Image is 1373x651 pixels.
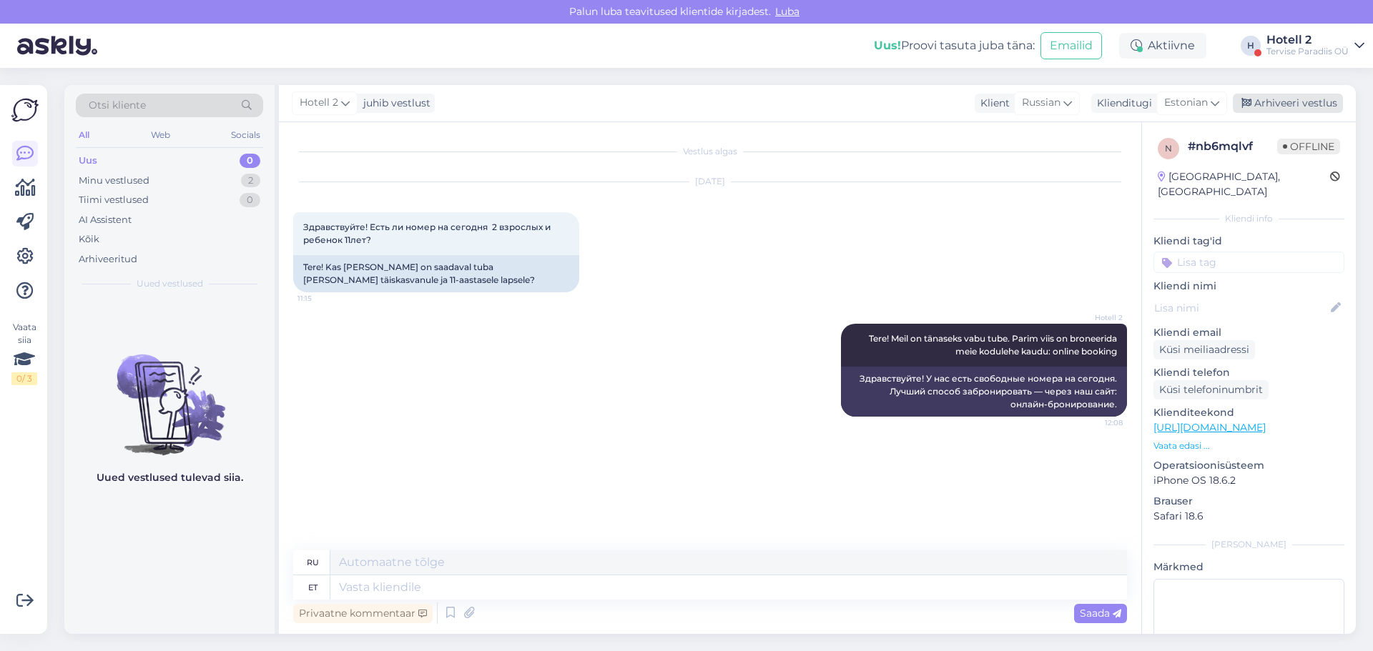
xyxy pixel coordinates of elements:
div: 0 [240,193,260,207]
div: Aktiivne [1119,33,1206,59]
p: Vaata edasi ... [1153,439,1344,452]
p: Brauser [1153,494,1344,509]
div: et [308,575,318,600]
div: 0 [240,154,260,168]
div: Privaatne kommentaar [293,604,433,623]
span: n [1165,143,1172,154]
span: Hotell 2 [300,95,338,111]
div: All [76,126,92,144]
p: Kliendi tag'id [1153,234,1344,249]
div: Hotell 2 [1266,34,1349,46]
div: 2 [241,174,260,188]
div: Proovi tasuta juba täna: [874,37,1035,54]
input: Lisa nimi [1154,300,1328,316]
span: Saada [1080,607,1121,620]
div: Web [148,126,173,144]
div: Vestlus algas [293,145,1127,158]
div: [DATE] [293,175,1127,188]
div: # nb6mqlvf [1188,138,1277,155]
div: Klient [975,96,1010,111]
p: Uued vestlused tulevad siia. [97,470,243,485]
span: Russian [1022,95,1060,111]
span: Estonian [1164,95,1208,111]
div: 0 / 3 [11,372,37,385]
p: Safari 18.6 [1153,509,1344,524]
div: Minu vestlused [79,174,149,188]
div: Arhiveeri vestlus [1233,94,1343,113]
span: Offline [1277,139,1340,154]
b: Uus! [874,39,901,52]
div: Vaata siia [11,321,37,385]
span: 12:08 [1069,417,1123,428]
div: AI Assistent [79,213,132,227]
input: Lisa tag [1153,252,1344,273]
img: Askly Logo [11,96,39,124]
p: iPhone OS 18.6.2 [1153,473,1344,488]
div: Arhiveeritud [79,252,137,267]
div: Küsi meiliaadressi [1153,340,1255,359]
div: H [1241,36,1261,56]
p: Operatsioonisüsteem [1153,458,1344,473]
div: Klienditugi [1091,96,1152,111]
p: Kliendi telefon [1153,365,1344,380]
div: Socials [228,126,263,144]
div: Kliendi info [1153,212,1344,225]
img: No chats [64,329,275,457]
a: [URL][DOMAIN_NAME] [1153,421,1266,434]
div: [GEOGRAPHIC_DATA], [GEOGRAPHIC_DATA] [1158,169,1330,199]
button: Emailid [1040,32,1102,59]
div: Küsi telefoninumbrit [1153,380,1269,399]
div: juhib vestlust [358,96,430,111]
p: Kliendi email [1153,325,1344,340]
div: Kõik [79,232,99,247]
p: Kliendi nimi [1153,279,1344,294]
div: Uus [79,154,97,168]
div: Tervise Paradiis OÜ [1266,46,1349,57]
span: Tere! Meil on tänaseks vabu tube. Parim viis on broneerida meie kodulehe kaudu: online booking [869,333,1119,357]
a: Hotell 2Tervise Paradiis OÜ [1266,34,1364,57]
span: Luba [771,5,804,18]
span: Uued vestlused [137,277,203,290]
span: Hotell 2 [1069,312,1123,323]
div: [PERSON_NAME] [1153,538,1344,551]
span: Otsi kliente [89,98,146,113]
div: Tiimi vestlused [79,193,149,207]
p: Märkmed [1153,560,1344,575]
p: Klienditeekond [1153,405,1344,420]
div: ru [307,550,319,575]
span: 11:15 [297,293,351,304]
div: Здравствуйте! У нас есть свободные номера на сегодня. Лучший способ забронировать — через наш сай... [841,367,1127,417]
div: Tere! Kas [PERSON_NAME] on saadaval tuba [PERSON_NAME] täiskasvanule ja 11-aastasele lapsele? [293,255,579,292]
span: Здравствуйте! Есть ли номер на сегодня 2 взрослых и ребенок 11лет? [303,222,553,245]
